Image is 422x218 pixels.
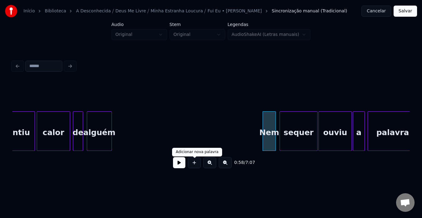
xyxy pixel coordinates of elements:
nav: breadcrumb [23,8,347,14]
span: 0:58 [234,160,244,166]
div: Adicionar nova palavra [176,150,218,155]
div: / [234,160,249,166]
label: Áudio [112,22,167,27]
span: 7:07 [245,160,255,166]
button: Cancelar [361,6,391,17]
a: A Desconhecida ⧸ Deus Me Livre ⧸ Minha Estranha Loucura ⧸ Fui Eu • [PERSON_NAME] [76,8,262,14]
span: Sincronização manual (Tradicional) [272,8,347,14]
a: Biblioteca [45,8,66,14]
a: Início [23,8,35,14]
img: youka [5,5,17,17]
label: Legendas [228,22,311,27]
label: Stem [170,22,225,27]
a: Bate-papo aberto [396,193,415,212]
button: Salvar [394,6,417,17]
